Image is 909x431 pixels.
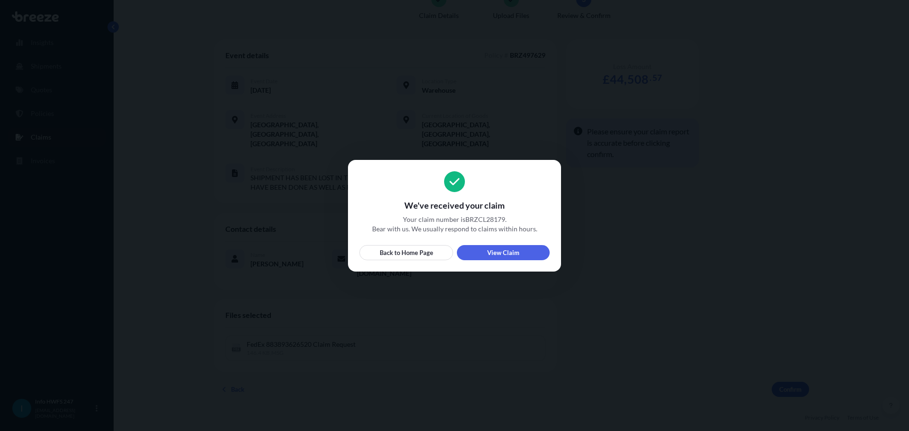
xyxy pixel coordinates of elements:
[359,200,550,211] span: We've received your claim
[457,245,550,260] a: View Claim
[359,224,550,234] span: Bear with us. We usually respond to claims within hours.
[487,248,519,257] p: View Claim
[359,245,453,260] a: Back to Home Page
[359,215,550,224] span: Your claim number is BRZCL28179 .
[380,248,433,257] p: Back to Home Page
